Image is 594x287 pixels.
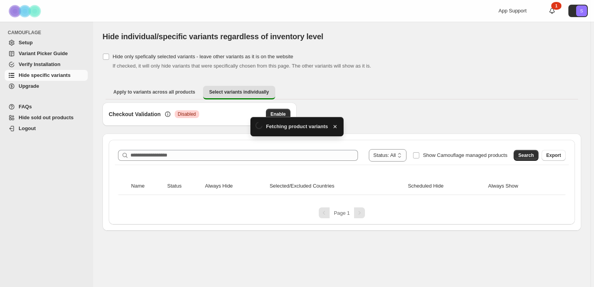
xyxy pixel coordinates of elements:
[5,70,88,81] a: Hide specific variants
[102,32,323,41] span: Hide individual/specific variants regardless of inventory level
[19,61,61,67] span: Verify Installation
[102,103,581,231] div: Select variants individually
[518,152,534,158] span: Search
[113,89,195,95] span: Apply to variants across all products
[107,86,201,98] button: Apply to variants across all products
[109,110,161,118] h3: Checkout Validation
[113,63,371,69] span: If checked, it will only hide variants that were specifically chosen from this page. The other va...
[406,177,486,195] th: Scheduled Hide
[203,177,267,195] th: Always Hide
[19,83,39,89] span: Upgrade
[19,115,74,120] span: Hide sold out products
[5,59,88,70] a: Verify Installation
[6,0,45,22] img: Camouflage
[5,112,88,123] a: Hide sold out products
[19,40,33,45] span: Setup
[271,111,286,117] span: Enable
[5,37,88,48] a: Setup
[514,150,538,161] button: Search
[580,9,583,13] text: S
[548,7,556,15] a: 1
[5,101,88,112] a: FAQs
[113,54,293,59] span: Hide only spefically selected variants - leave other variants as it is on the website
[542,150,566,161] button: Export
[178,111,196,117] span: Disabled
[203,86,275,99] button: Select variants individually
[129,177,165,195] th: Name
[334,210,350,216] span: Page 1
[266,123,328,130] span: Fetching product variants
[423,152,507,158] span: Show Camouflage managed products
[5,81,88,92] a: Upgrade
[546,152,561,158] span: Export
[19,50,68,56] span: Variant Picker Guide
[165,177,203,195] th: Status
[8,30,89,36] span: CAMOUFLAGE
[498,8,526,14] span: App Support
[5,48,88,59] a: Variant Picker Guide
[267,177,405,195] th: Selected/Excluded Countries
[551,2,561,10] div: 1
[19,125,36,131] span: Logout
[576,5,587,16] span: Avatar with initials S
[266,109,290,120] button: Enable
[568,5,588,17] button: Avatar with initials S
[19,104,32,110] span: FAQs
[209,89,269,95] span: Select variants individually
[486,177,555,195] th: Always Show
[19,72,71,78] span: Hide specific variants
[5,123,88,134] a: Logout
[115,207,569,218] nav: Pagination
